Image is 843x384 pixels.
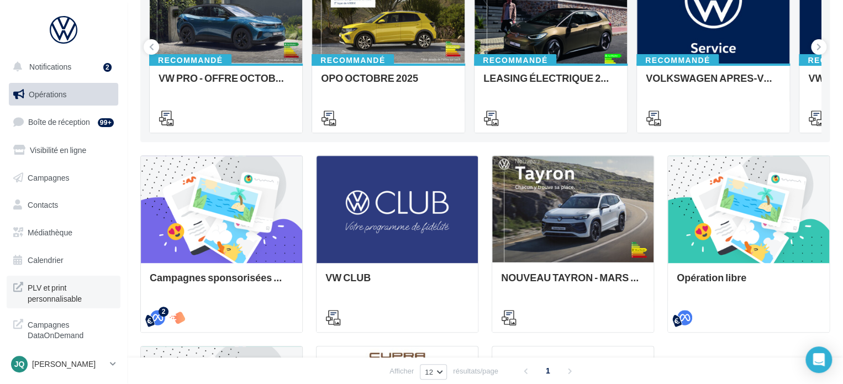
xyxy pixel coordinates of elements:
[150,272,293,294] div: Campagnes sponsorisées Les Instants VW Octobre
[7,139,120,162] a: Visibilité en ligne
[7,83,120,106] a: Opérations
[28,200,58,209] span: Contacts
[483,72,618,94] div: LEASING ÉLECTRIQUE 2025
[7,193,120,217] a: Contacts
[159,307,168,317] div: 2
[805,346,832,373] div: Open Intercom Messenger
[677,272,820,294] div: Opération libre
[420,364,447,380] button: 12
[646,72,781,94] div: VOLKSWAGEN APRES-VENTE
[28,317,114,341] span: Campagnes DataOnDemand
[7,166,120,190] a: Campagnes
[321,72,456,94] div: OPO OCTOBRE 2025
[389,366,414,376] span: Afficher
[32,359,106,370] p: [PERSON_NAME]
[474,54,556,66] div: Recommandé
[29,62,71,71] span: Notifications
[28,255,64,265] span: Calendrier
[7,110,120,134] a: Boîte de réception99+
[636,54,719,66] div: Recommandé
[312,54,394,66] div: Recommandé
[7,249,120,272] a: Calendrier
[14,359,25,370] span: JQ
[29,90,66,99] span: Opérations
[103,63,112,72] div: 2
[30,145,86,155] span: Visibilité en ligne
[539,362,557,380] span: 1
[7,313,120,345] a: Campagnes DataOnDemand
[28,172,70,182] span: Campagnes
[453,366,498,376] span: résultats/page
[159,72,293,94] div: VW PRO - OFFRE OCTOBRE 25
[149,54,231,66] div: Recommandé
[98,118,114,127] div: 99+
[7,276,120,308] a: PLV et print personnalisable
[7,55,116,78] button: Notifications 2
[7,221,120,244] a: Médiathèque
[9,354,118,375] a: JQ [PERSON_NAME]
[28,228,72,237] span: Médiathèque
[325,272,469,294] div: VW CLUB
[28,117,90,127] span: Boîte de réception
[425,367,433,376] span: 12
[28,280,114,304] span: PLV et print personnalisable
[501,272,645,294] div: NOUVEAU TAYRON - MARS 2025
